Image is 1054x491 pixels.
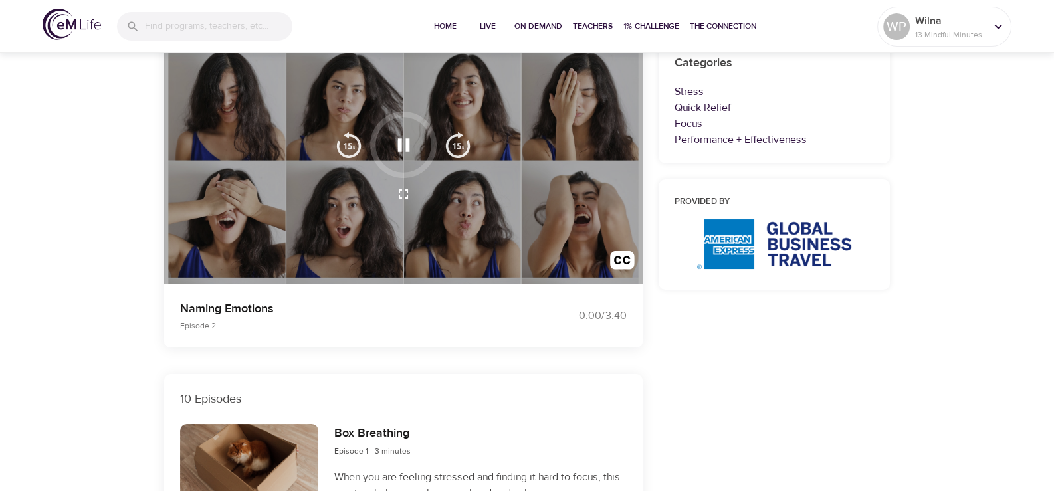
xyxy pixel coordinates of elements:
[697,219,851,269] img: AmEx%20GBT%20logo.png
[527,308,627,324] div: 0:00 / 3:40
[429,19,461,33] span: Home
[675,116,874,132] p: Focus
[336,132,362,158] img: 15s_prev.svg
[675,100,874,116] p: Quick Relief
[43,9,101,40] img: logo
[623,19,679,33] span: 1% Challenge
[334,446,411,456] span: Episode 1 - 3 minutes
[883,13,910,40] div: WP
[445,132,471,158] img: 15s_next.svg
[675,195,874,209] h6: Provided by
[675,84,874,100] p: Stress
[690,19,756,33] span: The Connection
[180,390,627,408] p: 10 Episodes
[573,19,613,33] span: Teachers
[472,19,504,33] span: Live
[915,13,986,29] p: Wilna
[675,54,874,73] h6: Categories
[610,251,635,276] img: open_caption.svg
[514,19,562,33] span: On-Demand
[180,300,511,318] p: Naming Emotions
[145,12,292,41] input: Find programs, teachers, etc...
[334,424,411,443] h6: Box Breathing
[675,132,874,147] p: Performance + Effectiveness
[915,29,986,41] p: 13 Mindful Minutes
[180,320,511,332] p: Episode 2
